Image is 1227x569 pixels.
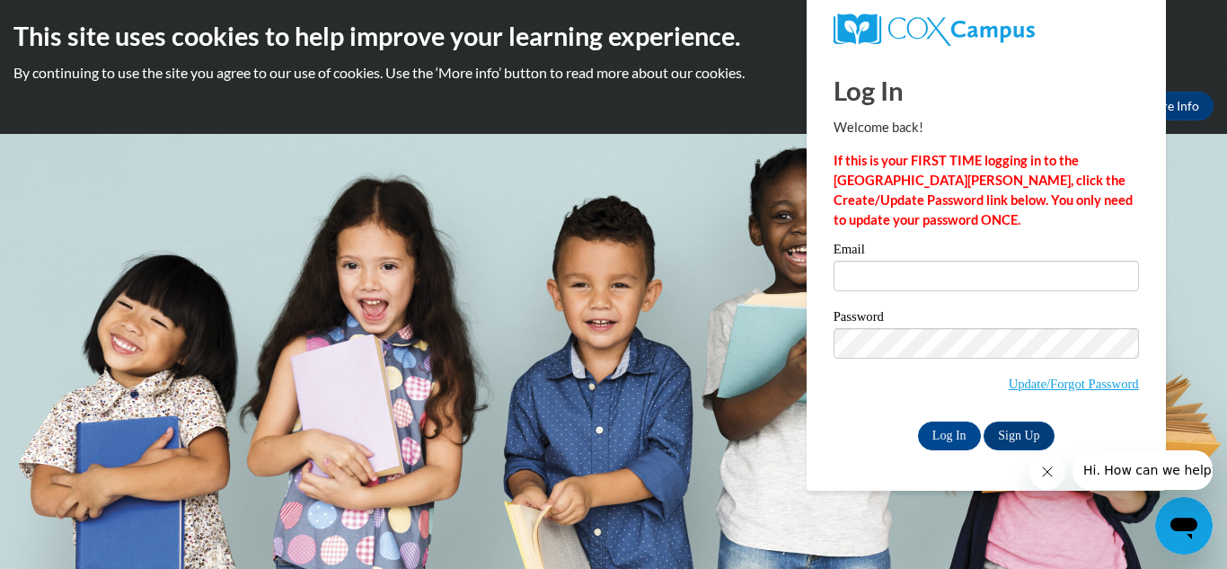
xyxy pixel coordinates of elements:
iframe: Message from company [1073,450,1213,490]
a: Sign Up [984,422,1054,450]
input: Log In [918,422,981,450]
a: More Info [1129,92,1214,120]
label: Email [834,243,1139,261]
h2: This site uses cookies to help improve your learning experience. [13,18,1214,54]
img: COX Campus [834,13,1035,46]
h1: Log In [834,72,1139,109]
p: Welcome back! [834,118,1139,138]
span: Hi. How can we help? [11,13,146,27]
strong: If this is your FIRST TIME logging in to the [GEOGRAPHIC_DATA][PERSON_NAME], click the Create/Upd... [834,153,1133,227]
p: By continuing to use the site you agree to our use of cookies. Use the ‘More info’ button to read... [13,63,1214,83]
a: Update/Forgot Password [1009,377,1139,391]
iframe: Close message [1029,454,1065,490]
a: COX Campus [834,13,1139,46]
iframe: Button to launch messaging window [1155,497,1213,555]
label: Password [834,310,1139,328]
